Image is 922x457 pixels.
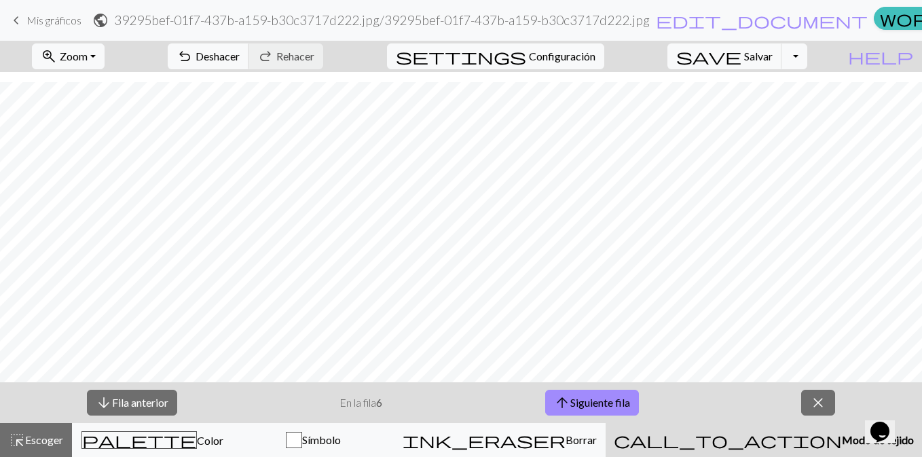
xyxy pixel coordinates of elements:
[8,11,24,30] span: keyboard_arrow_left
[177,47,193,66] span: undo
[197,434,223,447] span: Color
[545,390,639,416] button: Siguiente fila
[302,433,341,446] span: Símbolo
[387,43,604,69] button: ConfiguraciónConfiguración
[8,9,81,32] a: Mis gráficos
[41,47,57,66] span: zoom_in
[744,50,773,62] span: Salvar
[92,11,109,30] span: public
[606,423,922,457] button: Modo de tejido
[376,396,382,409] strong: 6
[403,431,566,450] span: ink_eraser
[667,43,782,69] button: Salvar
[842,433,914,446] span: Modo de tejido
[9,431,25,450] span: highlight_alt
[196,50,240,62] span: Deshacer
[112,396,168,409] font: Fila anterior
[566,433,597,446] span: Borrar
[848,47,913,66] span: help
[614,431,842,450] span: call_to_action
[114,12,650,28] h2: / 39295bef-01f7-437b-a159-b30c3717d222.jpg
[114,12,380,28] font: 39295bef-01f7-437b-a159-b30c3717d222.jpg
[87,390,177,416] button: Fila anterior
[396,48,526,65] i: Configuración
[865,403,908,443] iframe: chat widget
[810,393,826,412] span: close
[26,14,81,26] span: Mis gráficos
[394,423,606,457] button: Borrar
[554,393,570,412] span: arrow_upward
[25,433,63,446] span: Escoger
[32,43,105,69] button: Zoom
[656,11,868,30] span: edit_document
[339,395,382,411] p: En la fila
[233,423,394,457] button: Símbolo
[529,48,595,65] span: Configuración
[96,393,112,412] span: arrow_downward
[60,50,88,62] span: Zoom
[72,423,233,457] button: Color
[570,396,630,409] font: Siguiente fila
[396,47,526,66] span: settings
[676,47,741,66] span: save
[168,43,249,69] button: Deshacer
[82,431,196,450] span: palette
